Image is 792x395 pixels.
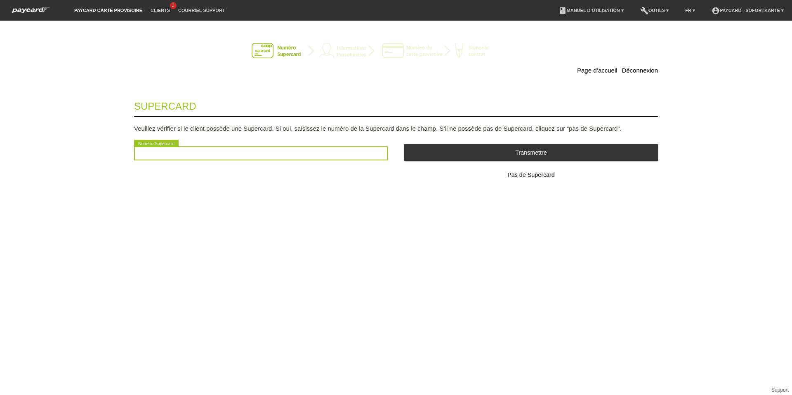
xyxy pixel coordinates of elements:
legend: Supercard [134,92,658,117]
a: Support [771,387,789,393]
a: Courriel Support [174,8,229,13]
span: 1 [170,2,177,9]
a: Page d’accueil [577,67,618,74]
span: Pas de Supercard [507,172,554,178]
a: FR ▾ [681,8,699,13]
a: account_circlepaycard - Sofortkarte ▾ [707,8,788,13]
img: instantcard-v2-fr-1.png [252,43,540,59]
span: Transmettre [515,149,547,156]
a: paycard Sofortkarte [8,9,54,16]
img: paycard Sofortkarte [8,6,54,14]
p: Veuillez vérifier si le client possède une Supercard. Si oui, saisissez le numéro de la Supercard... [134,125,658,132]
button: Pas de Supercard [404,167,658,183]
a: Déconnexion [622,67,658,74]
i: build [640,7,648,15]
a: Clients [146,8,174,13]
i: account_circle [712,7,720,15]
button: Transmettre [404,144,658,160]
a: buildOutils ▾ [636,8,673,13]
a: bookManuel d’utilisation ▾ [554,8,628,13]
i: book [559,7,567,15]
a: paycard carte provisoire [70,8,146,13]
